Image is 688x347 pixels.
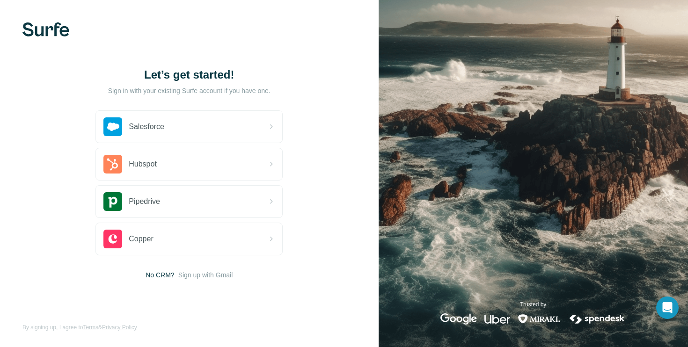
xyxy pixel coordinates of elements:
[568,313,626,325] img: spendesk's logo
[22,22,69,36] img: Surfe's logo
[178,270,233,280] button: Sign up with Gmail
[440,313,477,325] img: google's logo
[129,159,157,170] span: Hubspot
[108,86,271,95] p: Sign in with your existing Surfe account if you have one.
[102,324,137,331] a: Privacy Policy
[129,233,153,245] span: Copper
[103,192,122,211] img: pipedrive's logo
[520,300,546,309] p: Trusted by
[95,67,283,82] h1: Let’s get started!
[103,117,122,136] img: salesforce's logo
[518,313,561,325] img: mirakl's logo
[129,196,160,207] span: Pipedrive
[103,155,122,173] img: hubspot's logo
[484,313,510,325] img: uber's logo
[83,324,98,331] a: Terms
[656,296,679,319] div: Open Intercom Messenger
[129,121,164,132] span: Salesforce
[103,230,122,248] img: copper's logo
[146,270,174,280] span: No CRM?
[22,323,137,332] span: By signing up, I agree to &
